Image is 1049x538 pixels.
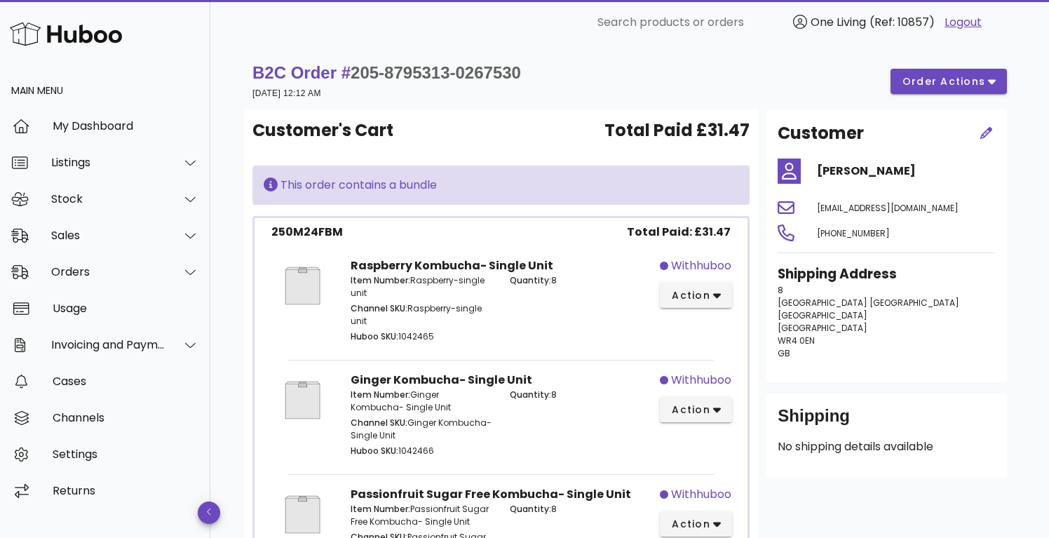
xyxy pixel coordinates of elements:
img: Huboo Logo [10,19,122,49]
button: action [660,397,732,422]
span: withhuboo [671,486,731,503]
span: Item Number: [351,389,410,401]
span: GB [778,347,790,359]
span: Quantity: [510,389,551,401]
img: Product Image [271,257,334,314]
span: One Living [811,14,866,30]
h3: Shipping Address [778,264,996,284]
div: Channels [53,411,199,424]
h4: [PERSON_NAME] [817,163,996,180]
span: Quantity: [510,274,551,286]
span: Total Paid: £31.47 [627,224,731,241]
p: Raspberry-single unit [351,302,492,328]
span: WR4 0EN [778,335,815,347]
button: action [660,283,732,308]
div: My Dashboard [53,119,199,133]
h2: Customer [778,121,864,146]
span: Channel SKU: [351,302,407,314]
p: No shipping details available [778,438,996,455]
p: 1042466 [351,445,492,457]
button: order actions [891,69,1007,94]
span: Quantity: [510,503,551,515]
span: Huboo SKU: [351,445,398,457]
div: Invoicing and Payments [51,338,165,351]
div: Usage [53,302,199,315]
span: Item Number: [351,503,410,515]
p: 8 [510,274,651,287]
span: action [671,403,710,417]
div: 250M24FBM [271,224,343,241]
span: order actions [902,74,986,89]
small: [DATE] 12:12 AM [252,88,321,98]
span: withhuboo [671,257,731,274]
span: Item Number: [351,274,410,286]
div: Sales [51,229,165,242]
div: Shipping [778,405,996,438]
div: Cases [53,375,199,388]
strong: Raspberry Kombucha- Single Unit [351,257,553,274]
img: Product Image [271,372,334,429]
span: withhuboo [671,372,731,389]
div: Returns [53,484,199,497]
strong: Ginger Kombucha- Single Unit [351,372,532,388]
span: 8 [778,284,783,296]
div: Orders [51,265,165,278]
strong: Passionfruit Sugar Free Kombucha- Single Unit [351,486,631,502]
span: Huboo SKU: [351,330,398,342]
span: [GEOGRAPHIC_DATA] [778,322,867,334]
span: action [671,517,710,532]
span: [EMAIL_ADDRESS][DOMAIN_NAME] [817,202,959,214]
p: 8 [510,389,651,401]
a: Logout [945,14,982,31]
span: Total Paid £31.47 [604,118,750,143]
span: 205-8795313-0267530 [351,63,521,82]
p: 1042465 [351,330,492,343]
span: action [671,288,710,303]
p: 8 [510,503,651,516]
span: Customer's Cart [252,118,393,143]
span: [GEOGRAPHIC_DATA] [GEOGRAPHIC_DATA] [778,297,959,309]
span: Channel SKU: [351,417,407,429]
span: [GEOGRAPHIC_DATA] [778,309,867,321]
span: [PHONE_NUMBER] [817,227,890,239]
div: Listings [51,156,165,169]
button: action [660,511,732,537]
p: Ginger Kombucha- Single Unit [351,389,492,414]
p: Ginger Kombucha- Single Unit [351,417,492,442]
div: Stock [51,192,165,206]
span: (Ref: 10857) [869,14,935,30]
div: This order contains a bundle [264,177,738,194]
p: Passionfruit Sugar Free Kombucha- Single Unit [351,503,492,528]
strong: B2C Order # [252,63,521,82]
p: Raspberry-single unit [351,274,492,300]
div: Settings [53,448,199,461]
